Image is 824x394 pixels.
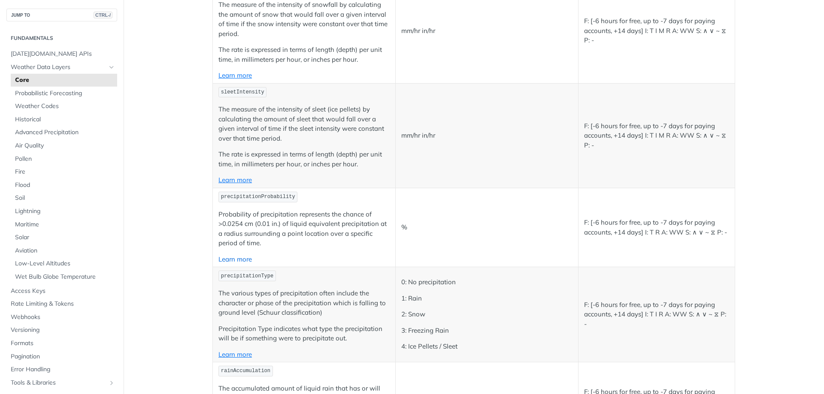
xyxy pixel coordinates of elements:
[221,194,295,200] span: precipitationProbability
[11,205,117,218] a: Lightning
[11,257,117,270] a: Low-Level Altitudes
[11,139,117,152] a: Air Quality
[218,105,390,143] p: The measure of the intensity of sleet (ice pellets) by calculating the amount of sleet that would...
[6,34,117,42] h2: Fundamentals
[584,218,729,237] p: F: [-6 hours for free, up to -7 days for paying accounts, +14 days] I: T R A: WW S: ∧ ∨ ~ ⧖ P: -
[221,368,270,374] span: rainAccumulation
[11,244,117,257] a: Aviation
[11,87,117,100] a: Probabilistic Forecasting
[221,89,264,95] span: sleetIntensity
[11,339,115,348] span: Formats
[218,289,390,318] p: The various types of precipitation often include the character or phase of the precipitation whic...
[11,218,117,231] a: Maritime
[94,12,112,18] span: CTRL-/
[11,365,115,374] span: Error Handling
[15,259,115,268] span: Low-Level Altitudes
[15,220,115,229] span: Maritime
[11,50,115,58] span: [DATE][DOMAIN_NAME] APIs
[108,379,115,386] button: Show subpages for Tools & Libraries
[11,287,115,295] span: Access Keys
[15,181,115,189] span: Flood
[584,16,729,45] p: F: [-6 hours for free, up to -7 days for paying accounts, +14 days] I: T I M R A: WW S: ∧ ∨ ~ ⧖ P: -
[218,45,390,64] p: The rate is expressed in terms of length (depth) per unit time, in millimeters per hour, or inche...
[11,352,115,361] span: Pagination
[6,324,117,337] a: Versioning
[11,326,115,334] span: Versioning
[401,277,573,287] p: 0: No precipitation
[401,310,573,319] p: 2: Snow
[218,176,252,184] a: Learn more
[11,231,117,244] a: Solar
[401,26,573,36] p: mm/hr in/hr
[218,71,252,79] a: Learn more
[6,337,117,350] a: Formats
[584,300,729,329] p: F: [-6 hours for free, up to -7 days for paying accounts, +14 days] I: T I R A: WW S: ∧ ∨ ~ ⧖ P: -
[218,324,390,343] p: Precipitation Type indicates what type the precipitation will be if something were to precipitate...
[15,233,115,242] span: Solar
[11,113,117,126] a: Historical
[11,300,115,308] span: Rate Limiting & Tokens
[11,100,117,113] a: Weather Codes
[15,115,115,124] span: Historical
[11,192,117,205] a: Soil
[11,126,117,139] a: Advanced Precipitation
[11,313,115,322] span: Webhooks
[15,207,115,216] span: Lightning
[15,89,115,98] span: Probabilistic Forecasting
[6,9,117,21] button: JUMP TOCTRL-/
[15,76,115,84] span: Core
[11,379,106,387] span: Tools & Libraries
[218,150,390,169] p: The rate is expressed in terms of length (depth) per unit time, in millimeters per hour, or inche...
[15,155,115,163] span: Pollen
[6,350,117,363] a: Pagination
[15,168,115,176] span: Fire
[15,194,115,202] span: Soil
[218,350,252,358] a: Learn more
[11,271,117,283] a: Wet Bulb Globe Temperature
[15,128,115,137] span: Advanced Precipitation
[6,48,117,60] a: [DATE][DOMAIN_NAME] APIs
[6,311,117,324] a: Webhooks
[401,131,573,141] p: mm/hr in/hr
[6,61,117,74] a: Weather Data LayersHide subpages for Weather Data Layers
[15,273,115,281] span: Wet Bulb Globe Temperature
[401,326,573,336] p: 3: Freezing Rain
[6,376,117,389] a: Tools & LibrariesShow subpages for Tools & Libraries
[221,273,273,279] span: precipitationType
[218,210,390,248] p: Probability of precipitation represents the chance of >0.0254 cm (0.01 in.) of liquid equivalent ...
[15,141,115,150] span: Air Quality
[11,165,117,178] a: Fire
[15,247,115,255] span: Aviation
[11,63,106,72] span: Weather Data Layers
[11,74,117,87] a: Core
[6,363,117,376] a: Error Handling
[401,342,573,352] p: 4: Ice Pellets / Sleet
[6,285,117,298] a: Access Keys
[6,298,117,310] a: Rate Limiting & Tokens
[401,223,573,232] p: %
[401,294,573,304] p: 1: Rain
[11,179,117,192] a: Flood
[11,153,117,165] a: Pollen
[584,121,729,150] p: F: [-6 hours for free, up to -7 days for paying accounts, +14 days] I: T I M R A: WW S: ∧ ∨ ~ ⧖ P: -
[15,102,115,111] span: Weather Codes
[218,255,252,263] a: Learn more
[108,64,115,71] button: Hide subpages for Weather Data Layers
